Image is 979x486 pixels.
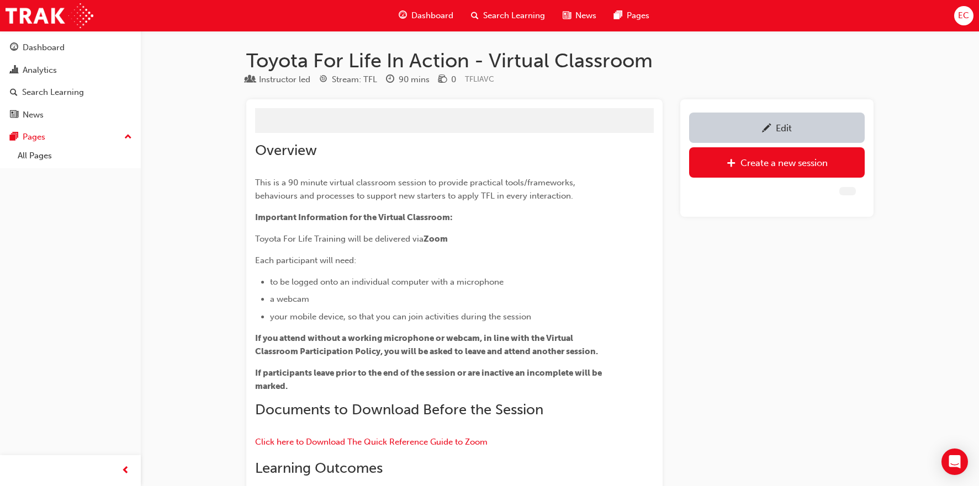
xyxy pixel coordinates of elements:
[13,147,136,164] a: All Pages
[563,9,571,23] span: news-icon
[255,368,604,391] span: If participants leave prior to the end of the session or are inactive an incomplete will be marked.
[255,255,356,265] span: Each participant will need:
[270,312,531,322] span: your mobile device, so that you can join activities during the session
[4,127,136,147] button: Pages
[4,105,136,125] a: News
[259,73,310,86] div: Instructor led
[465,74,494,84] span: Learning resource code
[411,9,453,22] span: Dashboard
[124,130,132,145] span: up-icon
[23,41,65,54] div: Dashboard
[246,49,874,73] h1: Toyota For Life In Action - Virtual Classroom
[941,448,968,475] div: Open Intercom Messenger
[438,75,447,85] span: money-icon
[689,147,865,178] a: Create a new session
[255,333,598,356] span: If you attend without a working microphone or webcam, in line with the Virtual Classroom Particip...
[255,437,488,447] a: Click here to Download The Quick Reference Guide to Zoom
[332,73,377,86] div: Stream: TFL
[255,142,317,159] span: Overview
[776,122,792,133] div: Edit
[762,124,771,135] span: pencil-icon
[627,9,649,22] span: Pages
[255,234,424,244] span: Toyota For Life Training will be delivered via
[255,212,453,222] span: Important Information for the Virtual Classroom:
[4,35,136,127] button: DashboardAnalyticsSearch LearningNews
[727,158,736,169] span: plus-icon
[319,75,327,85] span: target-icon
[483,9,545,22] span: Search Learning
[10,132,18,142] span: pages-icon
[605,4,658,27] a: pages-iconPages
[23,131,45,143] div: Pages
[10,88,18,98] span: search-icon
[23,64,57,77] div: Analytics
[121,464,130,478] span: prev-icon
[246,75,255,85] span: learningResourceType_INSTRUCTOR_LED-icon
[386,75,394,85] span: clock-icon
[614,9,622,23] span: pages-icon
[958,9,969,22] span: EC
[390,4,462,27] a: guage-iconDashboard
[23,109,44,121] div: News
[6,3,93,28] img: Trak
[554,4,605,27] a: news-iconNews
[424,234,448,244] span: Zoom
[575,9,596,22] span: News
[399,9,407,23] span: guage-icon
[246,73,310,87] div: Type
[255,401,543,418] span: Documents to Download Before the Session
[399,73,430,86] div: 90 mins
[4,60,136,81] a: Analytics
[255,460,383,477] span: Learning Outcomes
[4,38,136,58] a: Dashboard
[10,110,18,120] span: news-icon
[462,4,554,27] a: search-iconSearch Learning
[255,178,578,201] span: This is a 90 minute virtual classroom session to provide practical tools/frameworks, behaviours a...
[451,73,456,86] div: 0
[270,277,504,287] span: to be logged onto an individual computer with a microphone
[954,6,973,25] button: EC
[319,73,377,87] div: Stream
[740,157,828,168] div: Create a new session
[270,294,309,304] span: a webcam
[689,113,865,143] a: Edit
[10,43,18,53] span: guage-icon
[22,86,84,99] div: Search Learning
[386,73,430,87] div: Duration
[438,73,456,87] div: Price
[10,66,18,76] span: chart-icon
[4,82,136,103] a: Search Learning
[471,9,479,23] span: search-icon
